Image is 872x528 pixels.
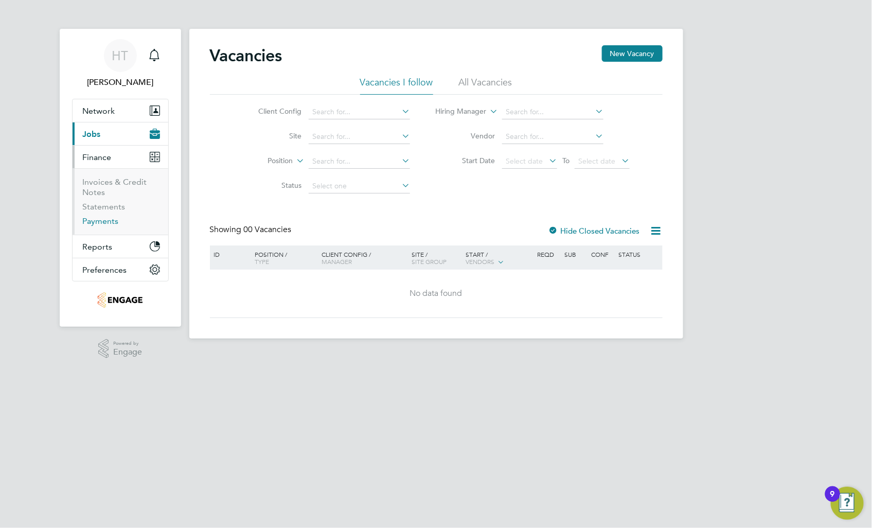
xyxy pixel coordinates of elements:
div: Showing [210,224,294,235]
span: To [559,154,573,167]
img: yourrecruit-logo-retina.png [97,292,143,308]
span: HT [112,49,129,62]
a: HT[PERSON_NAME] [72,39,169,89]
label: Hide Closed Vacancies [548,226,640,236]
span: Helen Thurgood [72,76,169,89]
div: Finance [73,168,168,235]
div: Status [616,245,661,263]
span: Type [255,257,269,266]
a: Go to home page [72,292,169,308]
button: Jobs [73,122,168,145]
span: Manager [322,257,352,266]
div: Reqd [535,245,562,263]
label: Status [242,181,301,190]
label: Start Date [436,156,495,165]
a: Payments [83,216,119,226]
div: Client Config / [319,245,409,270]
label: Client Config [242,107,301,116]
li: Vacancies I follow [360,76,433,95]
div: Conf [589,245,616,263]
div: 9 [830,494,835,507]
button: Open Resource Center, 9 new notifications [831,487,864,520]
span: Reports [83,242,113,252]
span: Network [83,106,115,116]
div: Position / [247,245,319,270]
div: Site / [409,245,463,270]
label: Position [234,156,293,166]
a: Invoices & Credit Notes [83,177,147,197]
li: All Vacancies [459,76,512,95]
button: New Vacancy [602,45,663,62]
span: Jobs [83,129,101,139]
button: Reports [73,235,168,258]
span: Powered by [113,339,142,348]
input: Select one [309,179,410,193]
div: Start / [463,245,535,271]
a: Powered byEngage [98,339,142,359]
nav: Main navigation [60,29,181,327]
span: Select date [506,156,543,166]
label: Vendor [436,131,495,140]
label: Hiring Manager [427,107,486,117]
button: Network [73,99,168,122]
span: Vendors [466,257,494,266]
span: Preferences [83,265,127,275]
div: ID [211,245,247,263]
input: Search for... [309,154,410,169]
label: Site [242,131,301,140]
div: No data found [211,288,661,299]
span: Site Group [412,257,447,266]
h2: Vacancies [210,45,282,66]
input: Search for... [502,130,603,144]
button: Finance [73,146,168,168]
input: Search for... [309,130,410,144]
span: Finance [83,152,112,162]
input: Search for... [309,105,410,119]
input: Search for... [502,105,603,119]
div: Sub [562,245,589,263]
a: Statements [83,202,126,212]
span: Engage [113,348,142,357]
span: 00 Vacancies [244,224,292,235]
span: Select date [578,156,615,166]
button: Preferences [73,258,168,281]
